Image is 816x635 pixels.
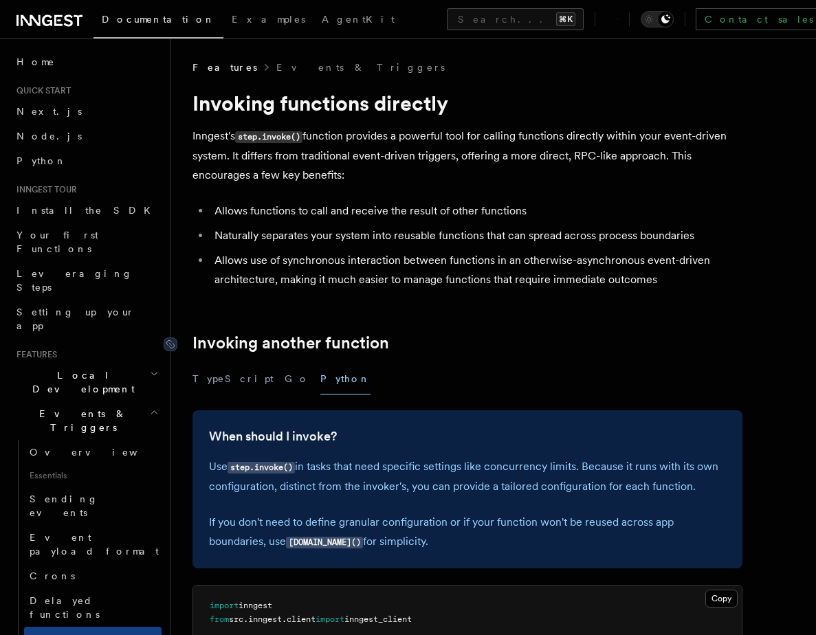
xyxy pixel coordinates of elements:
[11,99,162,124] a: Next.js
[93,4,223,38] a: Documentation
[11,49,162,74] a: Home
[282,614,287,624] span: .
[192,333,389,353] a: Invoking another function
[556,12,575,26] kbd: ⌘K
[24,440,162,465] a: Overview
[11,407,150,434] span: Events & Triggers
[30,493,98,518] span: Sending events
[210,201,742,221] li: Allows functions to call and receive the result of other functions
[316,614,344,624] span: import
[24,487,162,525] a: Sending events
[276,60,445,74] a: Events & Triggers
[16,155,67,166] span: Python
[11,368,150,396] span: Local Development
[11,223,162,261] a: Your first Functions
[30,595,100,620] span: Delayed functions
[192,364,274,394] button: TypeScript
[232,14,305,25] span: Examples
[209,513,726,552] p: If you don't need to define granular configuration or if your function won't be reused across app...
[24,465,162,487] span: Essentials
[192,126,742,185] p: Inngest's function provides a powerful tool for calling functions directly within your event-driv...
[16,131,82,142] span: Node.js
[243,614,248,624] span: .
[11,85,71,96] span: Quick start
[16,106,82,117] span: Next.js
[11,401,162,440] button: Events & Triggers
[16,307,135,331] span: Setting up your app
[11,124,162,148] a: Node.js
[210,251,742,289] li: Allows use of synchronous interaction between functions in an otherwise-asynchronous event-driven...
[30,532,159,557] span: Event payload format
[16,55,55,69] span: Home
[11,300,162,338] a: Setting up your app
[102,14,215,25] span: Documentation
[24,588,162,627] a: Delayed functions
[11,148,162,173] a: Python
[229,614,243,624] span: src
[16,230,98,254] span: Your first Functions
[209,457,726,496] p: Use in tasks that need specific settings like concurrency limits. Because it runs with its own co...
[30,447,171,458] span: Overview
[223,4,313,37] a: Examples
[322,14,395,25] span: AgentKit
[313,4,403,37] a: AgentKit
[320,364,371,394] button: Python
[285,364,309,394] button: Go
[30,570,75,581] span: Crons
[210,601,239,610] span: import
[235,131,302,143] code: step.invoke()
[447,8,584,30] button: Search...⌘K
[11,363,162,401] button: Local Development
[228,462,295,474] code: step.invoke()
[16,205,159,216] span: Install the SDK
[248,614,282,624] span: inngest
[192,91,742,115] h1: Invoking functions directly
[286,537,363,548] code: [DOMAIN_NAME]()
[239,601,272,610] span: inngest
[11,184,77,195] span: Inngest tour
[287,614,316,624] span: client
[344,614,412,624] span: inngest_client
[641,11,674,27] button: Toggle dark mode
[11,349,57,360] span: Features
[192,60,257,74] span: Features
[209,427,337,446] a: When should I invoke?
[24,564,162,588] a: Crons
[210,614,229,624] span: from
[16,268,133,293] span: Leveraging Steps
[210,226,742,245] li: Naturally separates your system into reusable functions that can spread across process boundaries
[24,525,162,564] a: Event payload format
[705,590,738,608] button: Copy
[11,198,162,223] a: Install the SDK
[11,261,162,300] a: Leveraging Steps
